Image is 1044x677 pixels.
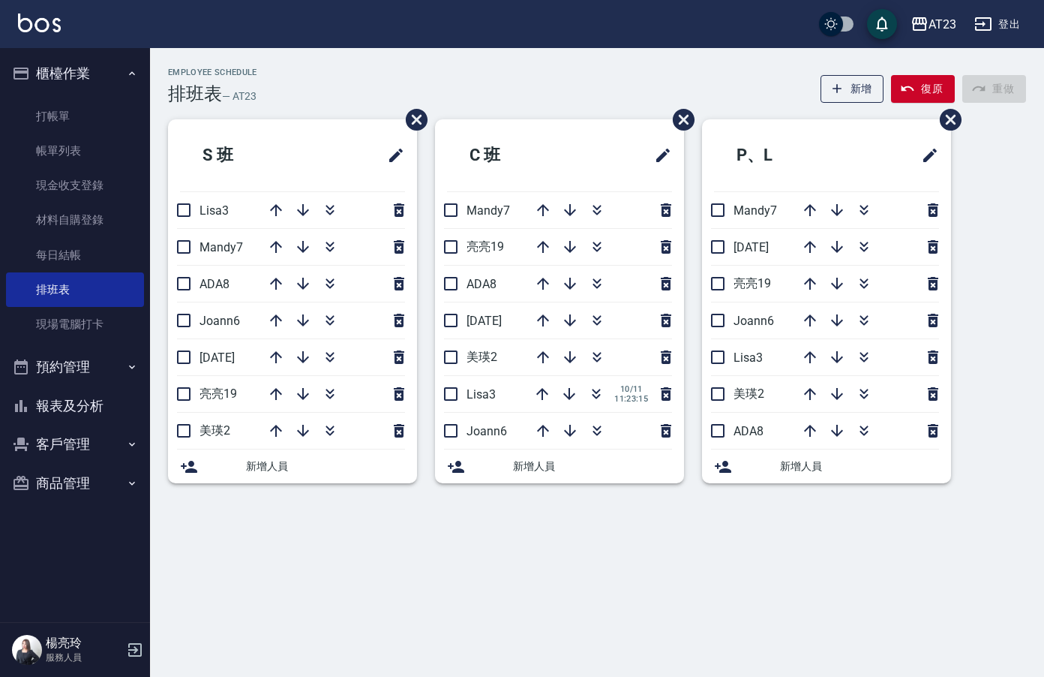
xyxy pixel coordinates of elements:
h3: 排班表 [168,83,222,104]
h6: — AT23 [222,89,256,104]
button: 客戶管理 [6,425,144,464]
span: ADA8 [733,424,763,438]
span: [DATE] [733,240,769,254]
span: 刪除班表 [394,98,430,142]
img: Logo [18,14,61,32]
span: 修改班表的標題 [912,137,939,173]
span: 10/11 [614,384,648,394]
h2: S 班 [180,128,316,182]
span: 新增人員 [513,459,672,474]
button: AT23 [904,9,962,40]
h5: 楊亮玲 [46,636,122,651]
span: Mandy7 [199,240,243,254]
button: 復原 [891,75,955,103]
span: 刪除班表 [928,98,964,142]
span: 刪除班表 [661,98,697,142]
a: 帳單列表 [6,134,144,168]
button: 櫃檯作業 [6,54,144,93]
span: Mandy7 [733,203,777,218]
div: 新增人員 [702,450,951,483]
span: 亮亮19 [199,387,237,401]
button: 商品管理 [6,464,144,503]
span: Mandy7 [466,203,510,218]
span: 亮亮19 [466,239,504,254]
span: Joann6 [466,424,507,438]
a: 打帳單 [6,99,144,134]
span: Lisa3 [733,351,763,365]
button: 新增 [820,75,884,103]
button: 登出 [968,11,1026,38]
a: 材料自購登錄 [6,203,144,237]
a: 排班表 [6,272,144,307]
h2: P、L [714,128,853,182]
span: 美瑛2 [199,423,230,438]
button: 預約管理 [6,348,144,387]
span: ADA8 [466,277,496,291]
p: 服務人員 [46,651,122,664]
span: 修改班表的標題 [645,137,672,173]
span: 美瑛2 [466,350,497,364]
a: 現場電腦打卡 [6,307,144,342]
span: [DATE] [466,314,502,328]
span: [DATE] [199,351,235,365]
span: 新增人員 [780,459,939,474]
span: 11:23:15 [614,394,648,404]
a: 每日結帳 [6,238,144,272]
span: 新增人員 [246,459,405,474]
span: 美瑛2 [733,387,764,401]
button: save [867,9,897,39]
div: AT23 [928,15,956,34]
span: Joann6 [733,314,774,328]
img: Person [12,635,42,665]
a: 現金收支登錄 [6,168,144,203]
button: 報表及分析 [6,387,144,426]
span: Lisa3 [199,203,229,218]
div: 新增人員 [168,450,417,483]
span: Lisa3 [466,387,496,402]
span: ADA8 [199,277,229,291]
h2: C 班 [447,128,583,182]
span: Joann6 [199,314,240,328]
div: 新增人員 [435,450,684,483]
h2: Employee Schedule [168,68,257,77]
span: 修改班表的標題 [378,137,405,173]
span: 亮亮19 [733,276,771,290]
